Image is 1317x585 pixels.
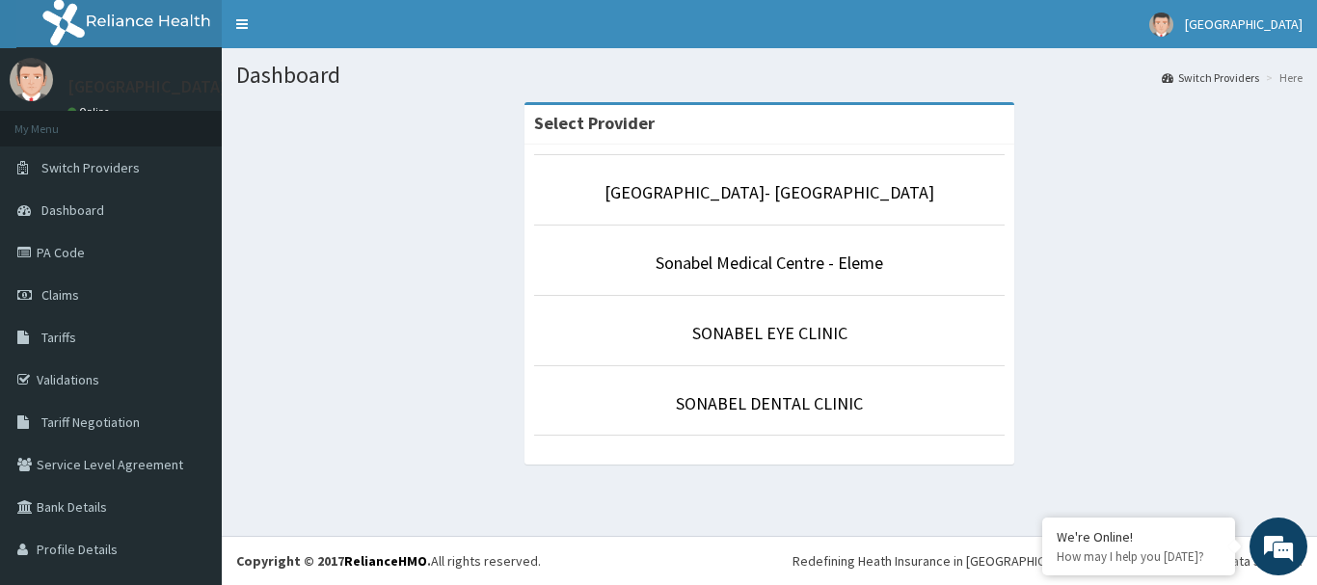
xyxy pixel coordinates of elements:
img: User Image [10,58,53,101]
a: [GEOGRAPHIC_DATA]- [GEOGRAPHIC_DATA] [605,181,934,203]
footer: All rights reserved. [222,536,1317,585]
p: How may I help you today? [1057,548,1221,565]
a: Switch Providers [1162,69,1259,86]
p: [GEOGRAPHIC_DATA] [67,78,227,95]
span: Tariff Negotiation [41,413,140,431]
h1: Dashboard [236,63,1303,88]
a: SONABEL DENTAL CLINIC [676,392,863,414]
span: Claims [41,286,79,304]
strong: Select Provider [534,112,655,134]
a: RelianceHMO [344,552,427,570]
span: Dashboard [41,201,104,219]
a: SONABEL EYE CLINIC [692,322,847,344]
div: Redefining Heath Insurance in [GEOGRAPHIC_DATA] using Telemedicine and Data Science! [793,551,1303,571]
span: [GEOGRAPHIC_DATA] [1185,15,1303,33]
a: Online [67,105,114,119]
a: Sonabel Medical Centre - Eleme [656,252,883,274]
li: Here [1261,69,1303,86]
strong: Copyright © 2017 . [236,552,431,570]
span: Tariffs [41,329,76,346]
div: We're Online! [1057,528,1221,545]
span: Switch Providers [41,159,140,176]
img: User Image [1149,13,1173,37]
